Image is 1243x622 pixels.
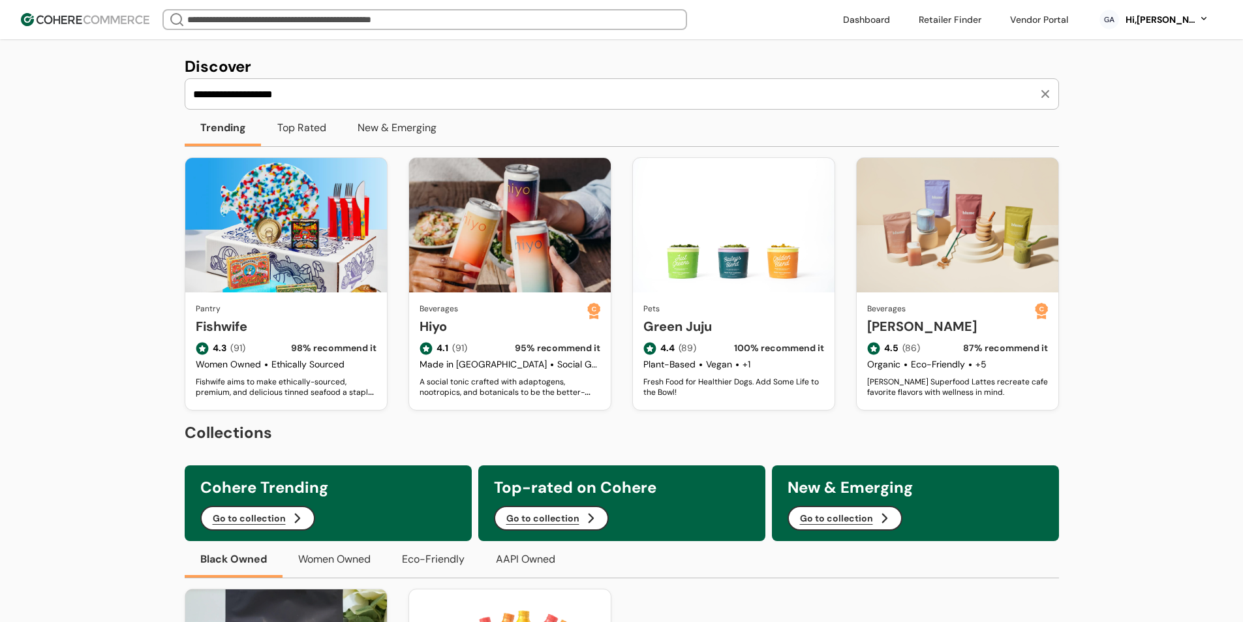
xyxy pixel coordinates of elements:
button: Trending [185,110,262,146]
button: Go to collection [494,506,609,531]
h3: New & Emerging [788,476,1043,499]
button: Go to collection [200,506,315,531]
button: AAPI Owned [480,541,571,578]
a: [PERSON_NAME] [867,317,1035,336]
button: Go to collection [788,506,902,531]
a: Fishwife [196,317,376,336]
a: Green Juju [643,317,824,336]
a: Hiyo [420,317,587,336]
button: Top Rated [262,110,342,146]
button: Black Owned [185,541,283,578]
h1: Discover [185,55,1059,78]
button: Women Owned [283,541,386,578]
h3: Cohere Trending [200,476,456,499]
img: Cohere Logo [21,13,149,26]
button: Eco-Friendly [386,541,480,578]
h3: Top-rated on Cohere [494,476,750,499]
button: New & Emerging [342,110,452,146]
button: Hi,[PERSON_NAME] [1124,13,1209,27]
h2: Collections [185,421,1059,444]
div: Hi, [PERSON_NAME] [1124,13,1196,27]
